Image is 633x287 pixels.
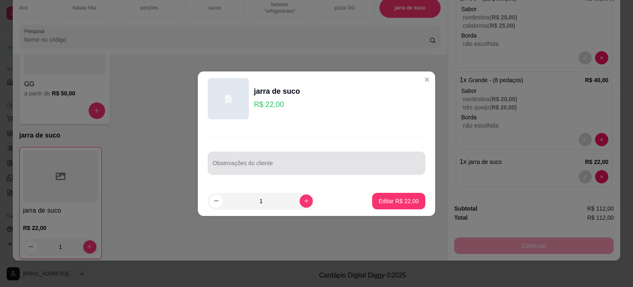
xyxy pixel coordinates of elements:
p: R$ 22,00 [254,99,300,110]
button: decrease-product-quantity [209,194,223,208]
button: Editar R$ 22,00 [372,193,425,209]
input: Observações do cliente [213,162,420,171]
p: Editar R$ 22,00 [379,197,419,205]
button: increase-product-quantity [300,194,313,208]
div: jarra de suco [254,85,300,97]
button: Close [420,73,434,86]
